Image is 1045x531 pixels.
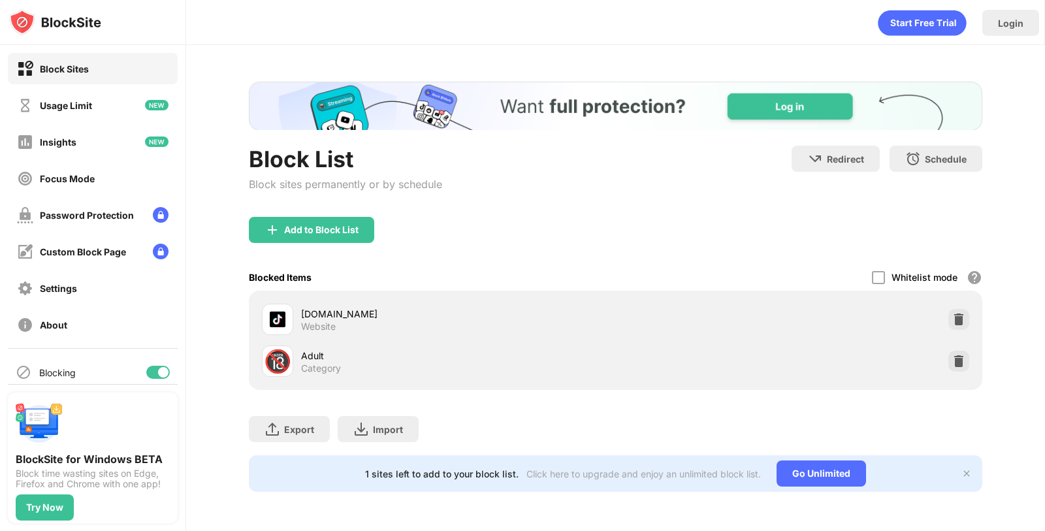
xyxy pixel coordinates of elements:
[145,100,169,110] img: new-icon.svg
[301,321,336,332] div: Website
[17,134,33,150] img: insights-off.svg
[40,63,89,74] div: Block Sites
[16,364,31,380] img: blocking-icon.svg
[284,424,314,435] div: Export
[249,146,442,172] div: Block List
[153,244,169,259] img: lock-menu.svg
[998,18,1023,29] div: Login
[145,137,169,147] img: new-icon.svg
[17,170,33,187] img: focus-off.svg
[892,272,957,283] div: Whitelist mode
[17,207,33,223] img: password-protection-off.svg
[301,307,616,321] div: [DOMAIN_NAME]
[249,178,442,191] div: Block sites permanently or by schedule
[40,246,126,257] div: Custom Block Page
[827,153,864,165] div: Redirect
[373,424,403,435] div: Import
[16,453,170,466] div: BlockSite for Windows BETA
[878,10,967,36] div: animation
[284,225,359,235] div: Add to Block List
[40,100,92,111] div: Usage Limit
[17,244,33,260] img: customize-block-page-off.svg
[249,272,312,283] div: Blocked Items
[16,400,63,447] img: push-desktop.svg
[17,317,33,333] img: about-off.svg
[925,153,967,165] div: Schedule
[40,283,77,294] div: Settings
[26,502,63,513] div: Try Now
[9,9,101,35] img: logo-blocksite.svg
[17,61,33,77] img: block-on.svg
[17,280,33,297] img: settings-off.svg
[39,367,76,378] div: Blocking
[153,207,169,223] img: lock-menu.svg
[40,173,95,184] div: Focus Mode
[777,460,866,487] div: Go Unlimited
[40,137,76,148] div: Insights
[16,468,170,489] div: Block time wasting sites on Edge, Firefox and Chrome with one app!
[249,82,982,130] iframe: Banner
[301,362,341,374] div: Category
[365,468,519,479] div: 1 sites left to add to your block list.
[40,319,67,330] div: About
[526,468,761,479] div: Click here to upgrade and enjoy an unlimited block list.
[961,468,972,479] img: x-button.svg
[40,210,134,221] div: Password Protection
[301,349,616,362] div: Adult
[17,97,33,114] img: time-usage-off.svg
[270,312,285,327] img: favicons
[264,348,291,375] div: 🔞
